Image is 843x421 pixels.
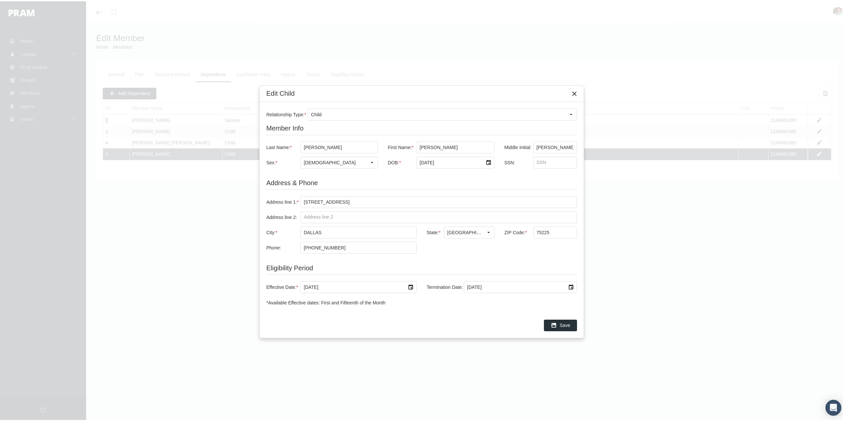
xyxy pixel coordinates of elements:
[266,143,290,149] span: Last Name:
[427,229,439,234] span: State:
[266,111,304,116] span: Relationship Type:
[565,280,577,291] div: Select
[266,263,313,270] span: Eligibility Period
[266,178,318,185] span: Address & Phone
[366,156,378,167] div: Select
[266,229,276,234] span: City:
[388,159,399,164] span: DOB:
[483,226,494,237] div: Select
[544,318,577,330] div: Save
[504,143,532,149] span: Middle Initial:
[388,143,412,149] span: First Name:
[266,159,276,164] span: Sex:
[560,321,570,327] span: Save
[427,283,463,289] span: Termination Date:
[565,108,577,119] div: Select
[504,159,515,164] span: SSN:
[266,88,295,97] div: Edit Child
[568,86,580,98] div: Close
[266,298,577,305] div: *Available Effective dates: First and Fifteenth of the Month
[266,283,296,289] span: Effective Date:
[504,229,525,234] span: ZIP Code:
[266,244,281,249] span: Phone:
[405,280,416,291] div: Select
[266,198,297,203] span: Address line 1:
[266,123,303,131] span: Member Info
[825,398,841,414] div: Open Intercom Messenger
[483,156,494,167] div: Select
[266,213,297,219] span: Address line 2:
